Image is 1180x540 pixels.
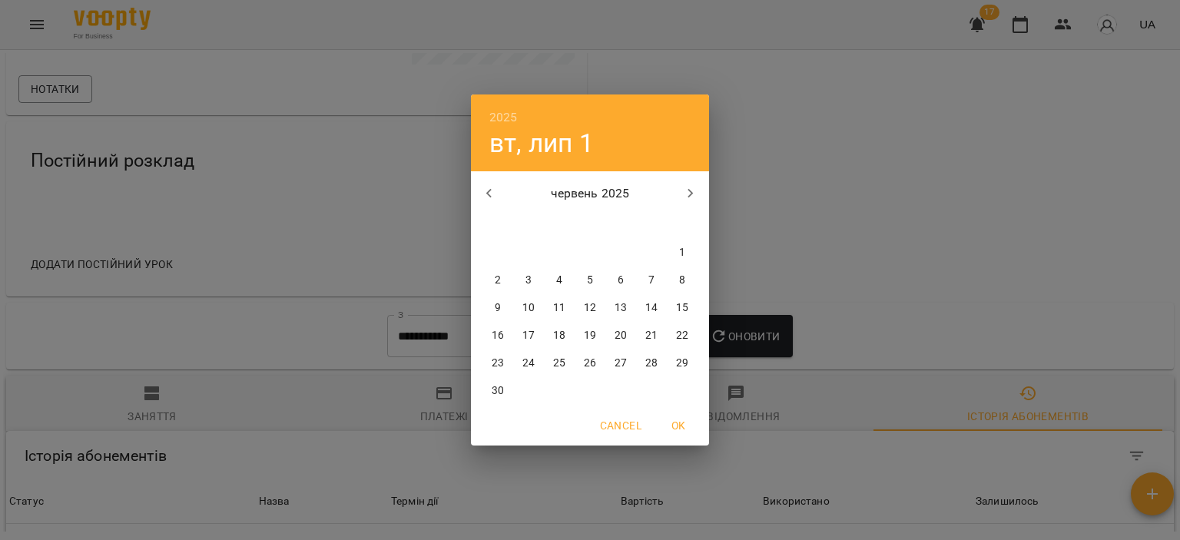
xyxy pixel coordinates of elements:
[615,328,627,343] p: 20
[553,356,565,371] p: 25
[495,300,501,316] p: 9
[668,322,696,350] button: 22
[515,294,542,322] button: 10
[576,350,604,377] button: 26
[607,294,635,322] button: 13
[515,216,542,231] span: вт
[484,350,512,377] button: 23
[484,322,512,350] button: 16
[553,300,565,316] p: 11
[508,184,673,203] p: червень 2025
[576,294,604,322] button: 12
[615,356,627,371] p: 27
[676,356,688,371] p: 29
[668,216,696,231] span: нд
[676,328,688,343] p: 22
[584,300,596,316] p: 12
[489,107,518,128] button: 2025
[545,322,573,350] button: 18
[638,294,665,322] button: 14
[648,273,655,288] p: 7
[545,294,573,322] button: 11
[515,350,542,377] button: 24
[484,377,512,405] button: 30
[587,273,593,288] p: 5
[484,216,512,231] span: пн
[679,245,685,260] p: 1
[522,300,535,316] p: 10
[576,322,604,350] button: 19
[600,416,641,435] span: Cancel
[553,328,565,343] p: 18
[545,216,573,231] span: ср
[615,300,627,316] p: 13
[676,300,688,316] p: 15
[556,273,562,288] p: 4
[492,328,504,343] p: 16
[515,267,542,294] button: 3
[495,273,501,288] p: 2
[522,356,535,371] p: 24
[618,273,624,288] p: 6
[668,267,696,294] button: 8
[638,216,665,231] span: сб
[576,216,604,231] span: чт
[638,350,665,377] button: 28
[668,294,696,322] button: 15
[638,322,665,350] button: 21
[484,267,512,294] button: 2
[645,356,658,371] p: 28
[525,273,532,288] p: 3
[654,412,703,439] button: OK
[545,267,573,294] button: 4
[607,216,635,231] span: пт
[660,416,697,435] span: OK
[492,383,504,399] p: 30
[668,239,696,267] button: 1
[607,267,635,294] button: 6
[584,328,596,343] p: 19
[594,412,648,439] button: Cancel
[484,294,512,322] button: 9
[638,267,665,294] button: 7
[489,128,594,159] button: вт, лип 1
[522,328,535,343] p: 17
[545,350,573,377] button: 25
[607,350,635,377] button: 27
[584,356,596,371] p: 26
[645,328,658,343] p: 21
[645,300,658,316] p: 14
[576,267,604,294] button: 5
[668,350,696,377] button: 29
[492,356,504,371] p: 23
[679,273,685,288] p: 8
[607,322,635,350] button: 20
[515,322,542,350] button: 17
